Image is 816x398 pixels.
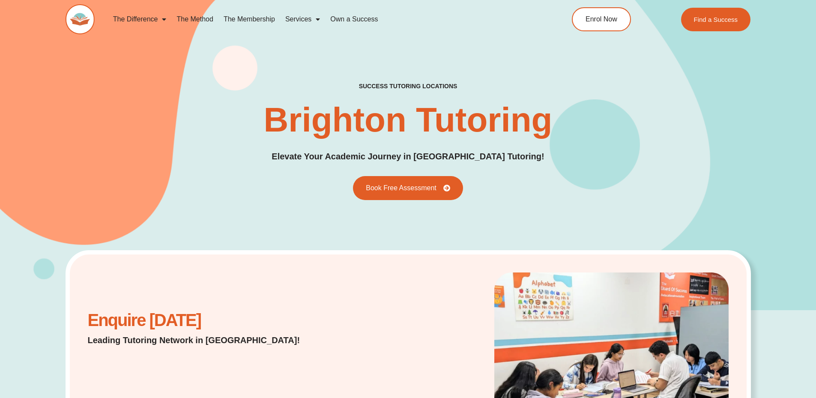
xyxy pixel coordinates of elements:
nav: Menu [108,9,533,29]
span: Enrol Now [586,16,617,23]
a: Services [280,9,325,29]
p: Leading Tutoring Network in [GEOGRAPHIC_DATA]! [88,334,322,346]
h1: Brighton Tutoring [264,103,553,137]
span: Book Free Assessment [366,185,436,192]
a: Find a Success [681,8,751,31]
a: The Membership [218,9,280,29]
a: Own a Success [325,9,383,29]
span: Find a Success [694,16,738,23]
h2: success tutoring locations [359,82,457,90]
a: The Difference [108,9,172,29]
a: Enrol Now [572,7,631,31]
a: Book Free Assessment [353,176,463,200]
h2: Enquire [DATE] [88,315,322,326]
p: Elevate Your Academic Journey in [GEOGRAPHIC_DATA] Tutoring! [272,150,544,163]
a: The Method [171,9,218,29]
